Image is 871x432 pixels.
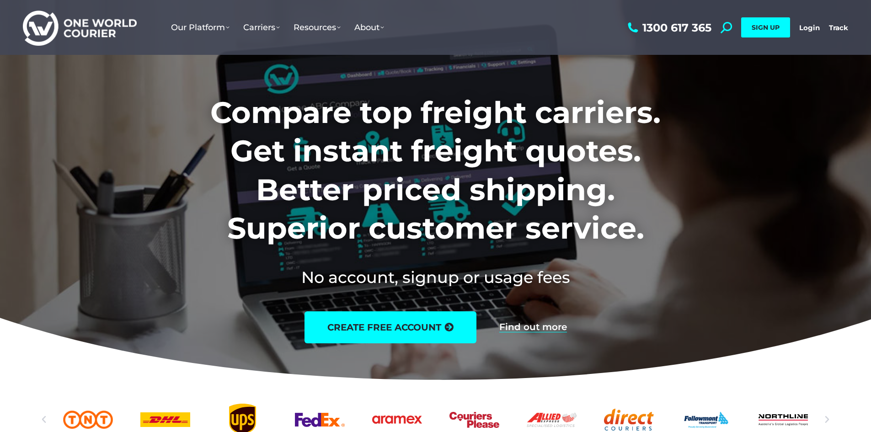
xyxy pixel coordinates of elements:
a: 1300 617 365 [625,22,711,33]
span: About [354,22,384,32]
span: Our Platform [171,22,230,32]
a: About [347,13,391,42]
span: Carriers [243,22,280,32]
a: SIGN UP [741,17,790,37]
a: Carriers [236,13,287,42]
span: Resources [294,22,341,32]
a: Login [799,23,820,32]
h2: No account, signup or usage fees [150,266,721,288]
a: Resources [287,13,347,42]
h1: Compare top freight carriers. Get instant freight quotes. Better priced shipping. Superior custom... [150,93,721,248]
span: SIGN UP [752,23,780,32]
a: Track [829,23,848,32]
a: Our Platform [164,13,236,42]
img: One World Courier [23,9,137,46]
a: create free account [305,311,476,343]
a: Find out more [499,322,567,332]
